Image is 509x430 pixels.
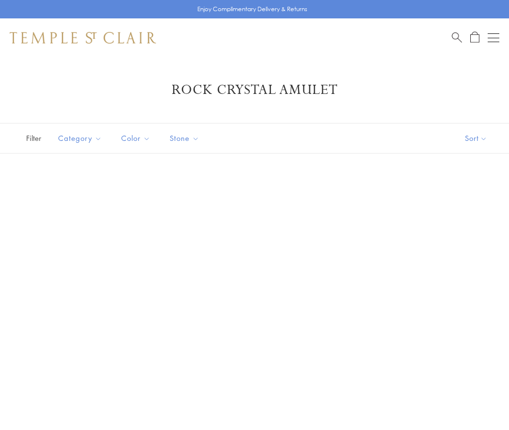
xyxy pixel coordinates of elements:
[452,31,462,44] a: Search
[197,4,307,14] p: Enjoy Complimentary Delivery & Returns
[24,81,485,99] h1: Rock Crystal Amulet
[114,127,158,149] button: Color
[470,31,479,44] a: Open Shopping Bag
[116,132,158,144] span: Color
[51,127,109,149] button: Category
[443,123,509,153] button: Show sort by
[53,132,109,144] span: Category
[162,127,207,149] button: Stone
[10,32,156,44] img: Temple St. Clair
[488,32,499,44] button: Open navigation
[165,132,207,144] span: Stone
